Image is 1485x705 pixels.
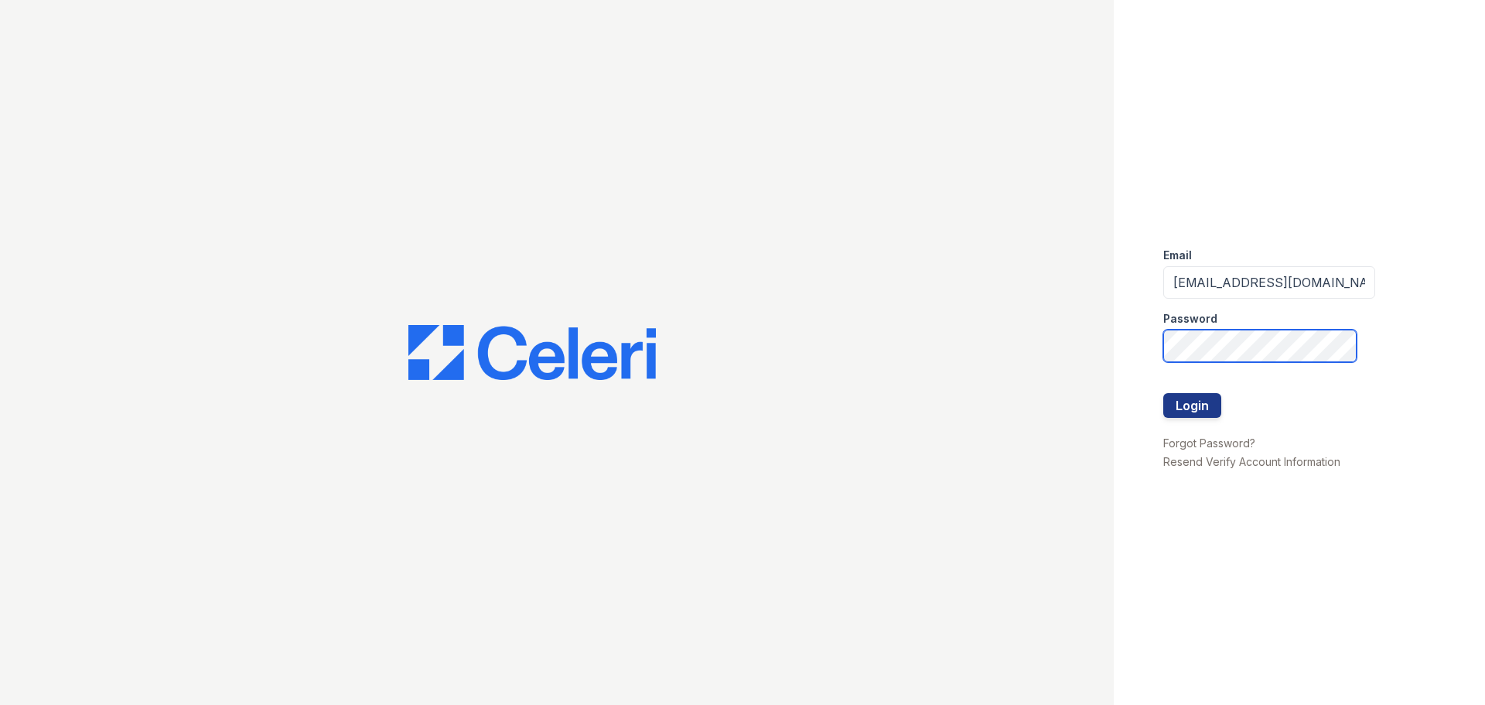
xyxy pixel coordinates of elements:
img: CE_Logo_Blue-a8612792a0a2168367f1c8372b55b34899dd931a85d93a1a3d3e32e68fde9ad4.png [408,325,656,381]
label: Email [1163,248,1192,263]
button: Login [1163,393,1221,418]
a: Forgot Password? [1163,436,1255,450]
a: Resend Verify Account Information [1163,455,1340,468]
label: Password [1163,311,1217,327]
